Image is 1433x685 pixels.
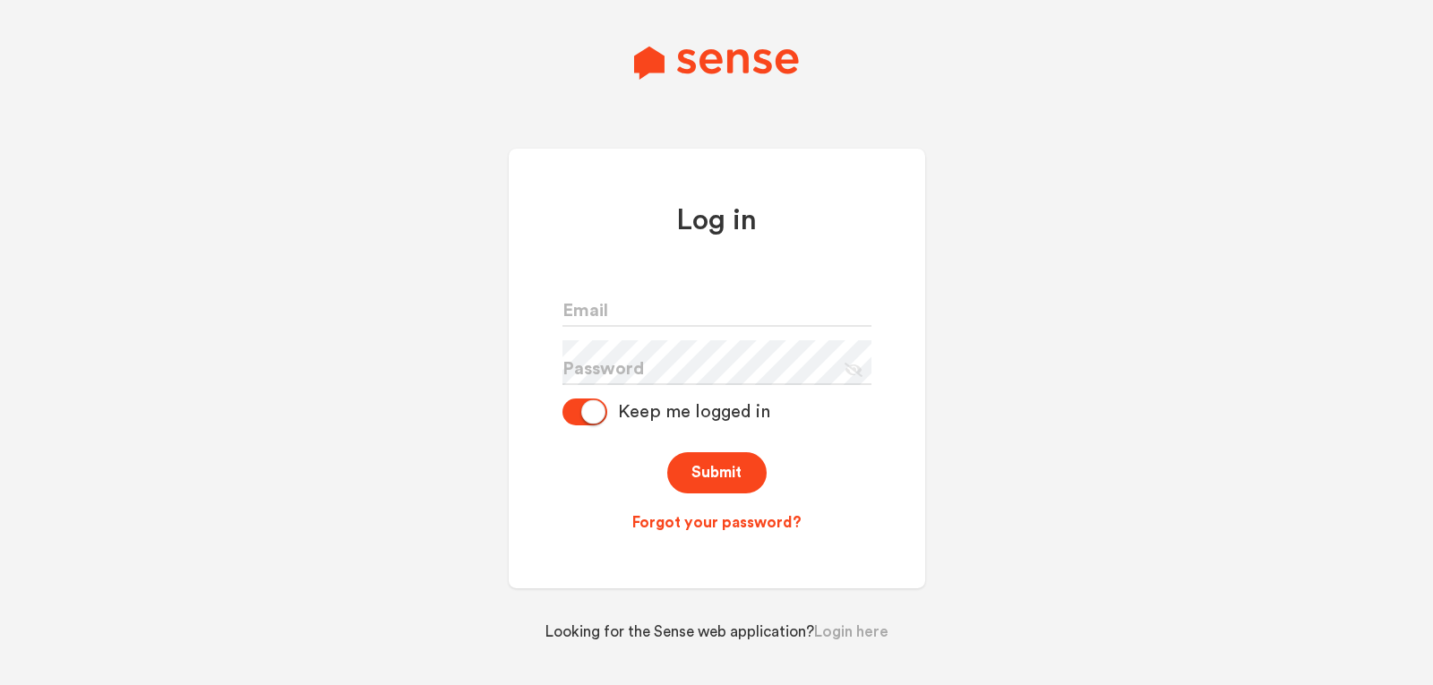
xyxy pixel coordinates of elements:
[814,624,888,639] a: Login here
[634,46,798,80] img: Sense Logo
[503,606,930,643] div: Looking for the Sense web application?
[562,202,871,239] h1: Log in
[562,512,871,534] a: Forgot your password?
[667,452,767,494] button: Submit
[607,401,770,423] div: Keep me logged in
